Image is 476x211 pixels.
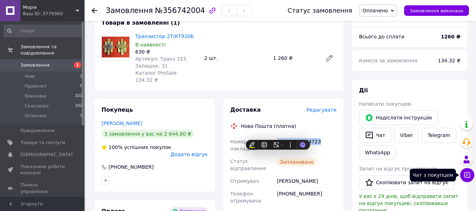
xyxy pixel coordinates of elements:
[276,175,338,187] div: [PERSON_NAME]
[92,7,97,14] div: Повернутися назад
[23,4,76,11] span: Морія
[25,113,47,119] span: Оплачені
[101,130,194,138] div: 3 замовлення у вас на 2 644,80 ₴
[359,87,368,94] span: Дії
[270,53,320,63] div: 1 260 ₴
[230,139,257,151] span: Номер накладної
[25,83,47,89] span: Прийняті
[359,175,454,190] button: Скопіювати запит на відгук
[80,113,82,119] span: 1
[359,145,396,160] a: WhatsApp
[277,158,317,166] div: Заплановано
[359,128,391,143] button: Чат
[239,123,298,130] div: Нова Пошта (платна)
[363,8,388,13] span: Оплачено
[460,168,474,182] button: Чат з покупцем
[135,70,178,83] span: Каталог ProSale: 134.32 ₴
[74,62,81,68] span: 1
[135,42,166,48] span: В наявності
[202,53,271,63] div: 2 шт.
[359,110,438,125] button: Надіслати інструкцію
[276,135,338,155] div: 20451224444723
[101,19,180,26] span: Товари в замовленні (1)
[4,25,83,37] input: Пошук
[80,73,82,80] span: 1
[108,163,154,170] div: [PHONE_NUMBER]
[359,166,437,172] span: Запит на відгук про компанію
[102,37,129,57] img: Транзистор 2Т/КТ930Б
[322,51,336,65] a: Редагувати
[25,93,47,99] span: Виконані
[438,58,460,63] span: 134.32 ₴
[441,34,460,39] b: 1260 ₴
[155,6,205,15] span: №356742004
[135,63,168,69] span: Залишок: 31
[25,103,49,109] span: Скасовані
[394,128,419,143] a: Viber
[101,144,171,151] div: успішних покупок
[80,83,82,89] span: 0
[135,48,199,55] div: 630 ₴
[230,178,259,184] span: Отримувач
[109,144,123,150] span: 100%
[359,58,418,63] span: Комісія за замовлення
[20,44,85,56] span: Замовлення та повідомлення
[230,191,261,204] span: Телефон отримувача
[307,107,336,113] span: Редагувати
[20,151,73,158] span: [DEMOGRAPHIC_DATA]
[359,34,404,39] span: Всього до сплати
[101,106,133,113] span: Покупець
[75,103,82,109] span: 102
[20,128,55,134] span: Повідомлення
[20,62,50,68] span: Замовлення
[23,11,85,17] div: Ваш ID: 3779360
[25,73,35,80] span: Нові
[20,182,65,194] span: Панель управління
[359,101,412,107] span: Написати покупцеві
[404,5,469,16] button: Замовлення виконано
[135,56,186,62] span: Артикул: Транз 153
[20,163,65,176] span: Показники роботи компанії
[276,187,338,207] div: [PHONE_NUMBER]
[106,6,153,15] span: Замовлення
[410,8,463,13] span: Замовлення виконано
[75,93,82,99] span: 321
[288,7,352,14] div: Статус замовлення
[410,169,456,181] div: Чат з покупцем
[101,120,142,126] a: [PERSON_NAME]
[171,151,208,157] span: Додати відгук
[20,139,65,146] span: Товари та послуги
[230,106,261,113] span: Доставка
[230,159,266,171] span: Статус відправлення
[135,33,194,39] a: Транзистор 2Т/КТ930Б
[422,128,456,143] a: Telegram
